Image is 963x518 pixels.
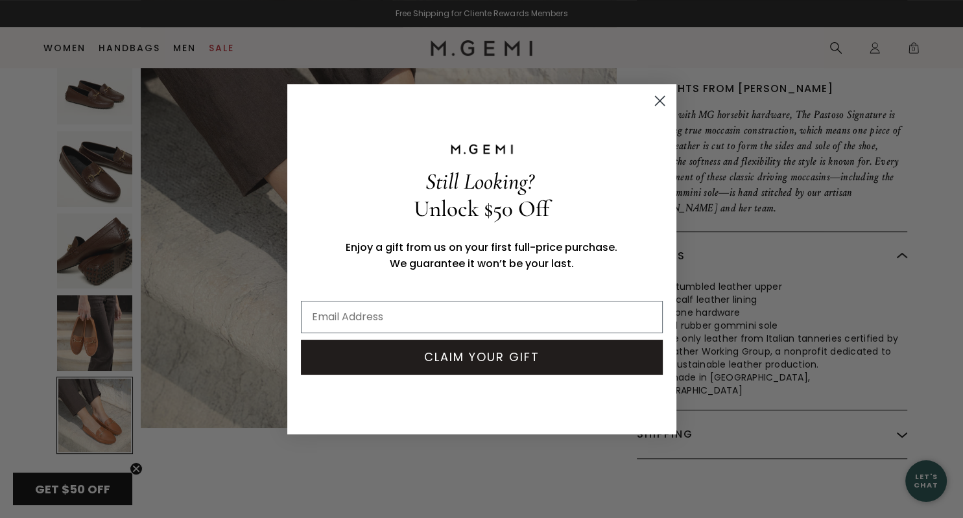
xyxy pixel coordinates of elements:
span: Enjoy a gift from us on your first full-price purchase. We guarantee it won’t be your last. [346,240,617,271]
input: Email Address [301,301,663,333]
img: M.GEMI [449,143,514,155]
span: Unlock $50 Off [414,195,549,222]
button: Close dialog [648,89,671,112]
span: Still Looking? [425,168,534,195]
button: CLAIM YOUR GIFT [301,340,663,375]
